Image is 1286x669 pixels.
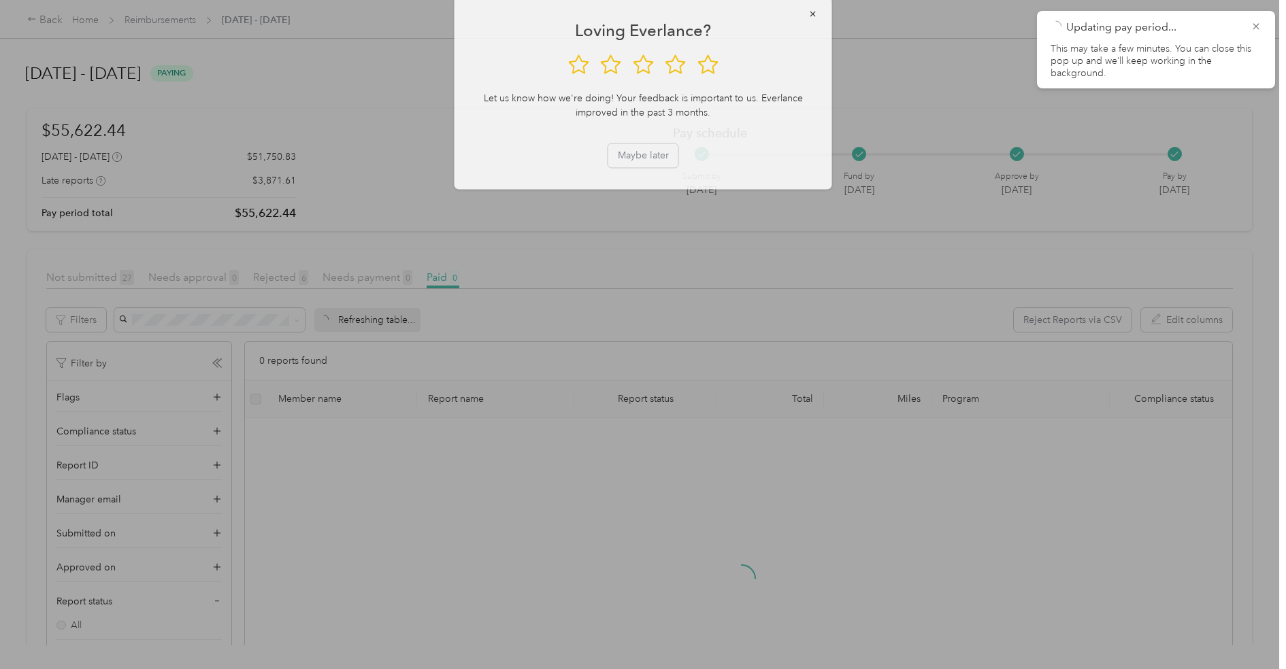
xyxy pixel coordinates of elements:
[474,91,813,120] div: Let us know how we're doing! Your feedback is important to us. Everlance improved in the past 3 m...
[474,23,813,37] div: Loving Everlance?
[1051,43,1262,80] p: This may take a few minutes. You can close this pop up and we’ll keep working in the background.
[1210,593,1286,669] iframe: Everlance-gr Chat Button Frame
[1066,19,1240,36] p: Updating pay period...
[608,143,678,167] button: Maybe later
